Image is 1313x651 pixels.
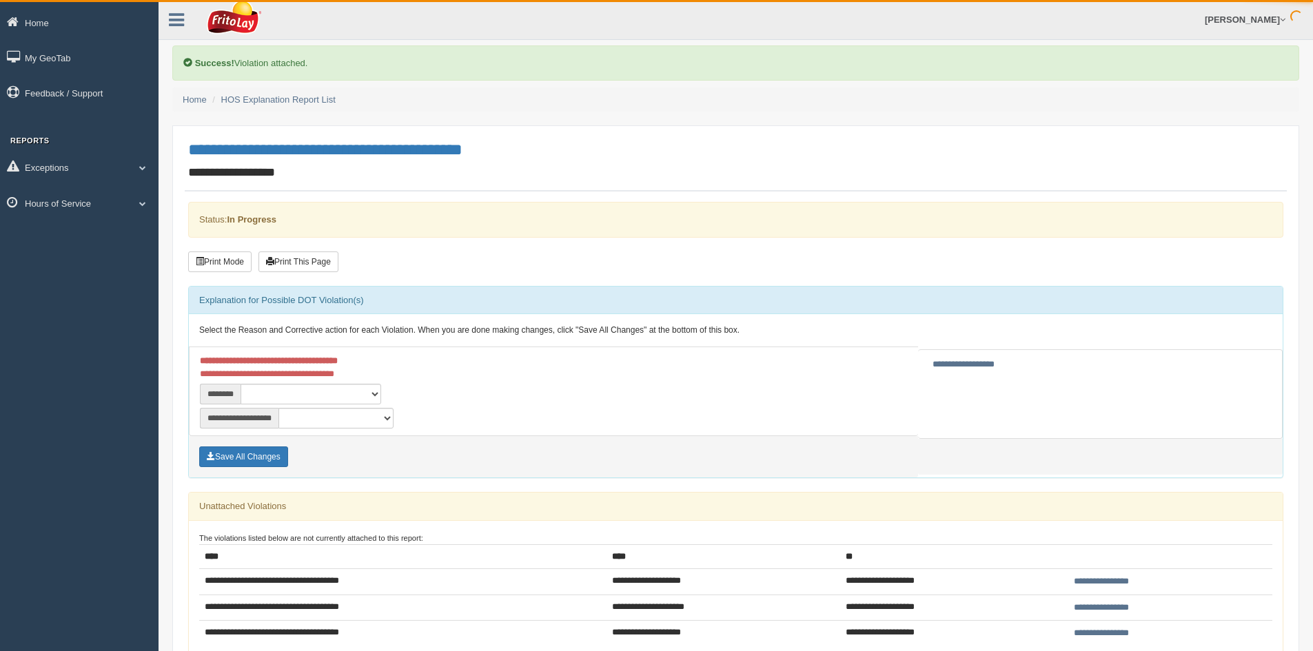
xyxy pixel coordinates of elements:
a: HOS Explanation Report List [221,94,336,105]
div: Status: [188,202,1283,237]
small: The violations listed below are not currently attached to this report: [199,534,423,542]
a: Home [183,94,207,105]
div: Unattached Violations [189,493,1283,520]
b: Success! [195,58,234,68]
div: Explanation for Possible DOT Violation(s) [189,287,1283,314]
button: Save [199,446,288,467]
button: Print Mode [188,251,252,272]
div: Violation attached. [172,45,1299,81]
strong: In Progress [227,214,276,225]
div: Select the Reason and Corrective action for each Violation. When you are done making changes, cli... [189,314,1283,347]
button: Print This Page [258,251,338,272]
